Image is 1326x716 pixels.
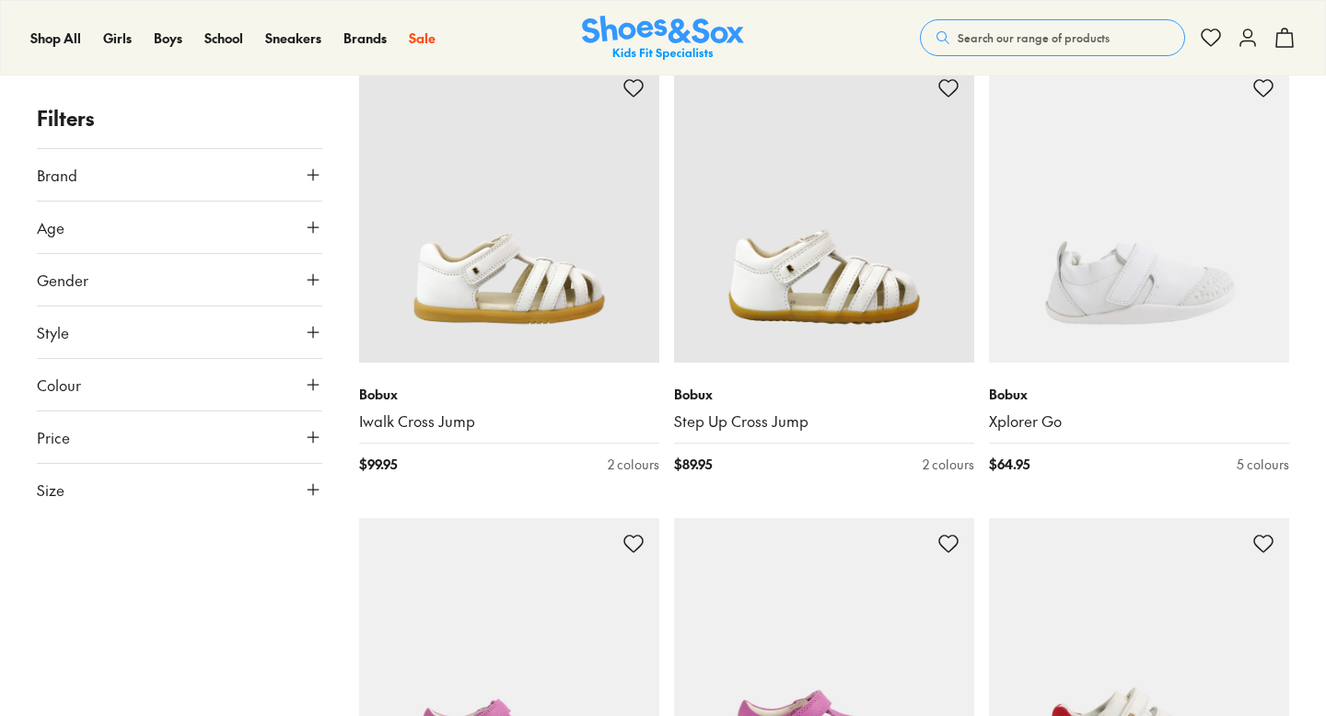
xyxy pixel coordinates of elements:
span: Boys [154,29,182,47]
span: $ 99.95 [359,455,397,474]
span: Brand [37,164,77,186]
a: Girls [103,29,132,48]
span: Search our range of products [958,29,1110,46]
button: Age [37,202,322,253]
a: Shoes & Sox [582,16,744,61]
span: School [204,29,243,47]
span: Sale [409,29,436,47]
img: SNS_Logo_Responsive.svg [582,16,744,61]
span: Style [37,321,69,343]
p: Filters [37,103,322,133]
button: Search our range of products [920,19,1185,56]
span: Colour [37,374,81,396]
a: Sale [409,29,436,48]
p: Bobux [989,385,1289,404]
a: Shop All [30,29,81,48]
a: School [204,29,243,48]
span: Price [37,426,70,448]
button: Gender [37,254,322,306]
span: Age [37,216,64,238]
p: Bobux [359,385,659,404]
button: Colour [37,359,322,410]
span: Size [37,479,64,501]
button: Style [37,306,322,358]
a: Xplorer Go [989,411,1289,432]
a: Sneakers [265,29,321,48]
a: Brands [343,29,387,48]
span: Shop All [30,29,81,47]
span: Sneakers [265,29,321,47]
div: 2 colours [923,455,974,474]
div: 2 colours [608,455,659,474]
p: Bobux [674,385,974,404]
span: Gender [37,269,88,291]
div: 5 colours [1237,455,1289,474]
button: Brand [37,149,322,201]
span: Girls [103,29,132,47]
a: Boys [154,29,182,48]
button: Size [37,464,322,515]
a: Iwalk Cross Jump [359,411,659,432]
span: $ 89.95 [674,455,712,474]
a: Step Up Cross Jump [674,411,974,432]
span: $ 64.95 [989,455,1029,474]
button: Price [37,411,322,463]
span: Brands [343,29,387,47]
